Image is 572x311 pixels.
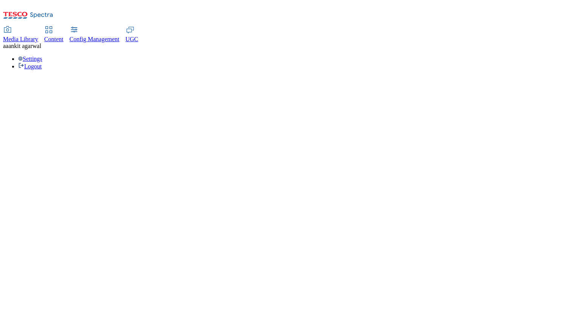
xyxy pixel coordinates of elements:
span: Media Library [3,36,38,42]
a: UGC [126,27,138,43]
span: Content [44,36,64,42]
span: UGC [126,36,138,42]
a: Content [44,27,64,43]
a: Logout [18,63,42,70]
a: Media Library [3,27,38,43]
span: aa [3,43,8,49]
a: Config Management [70,27,120,43]
span: ankit agarwal [8,43,41,49]
a: Settings [18,56,42,62]
span: Config Management [70,36,120,42]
